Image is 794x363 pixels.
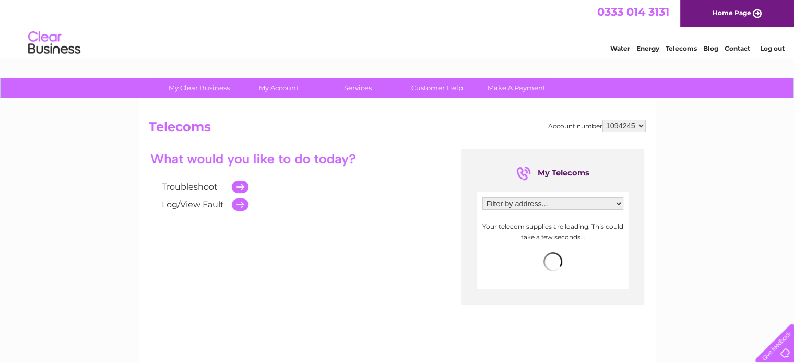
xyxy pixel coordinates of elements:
a: Blog [703,44,718,52]
img: loading [543,252,562,271]
a: Troubleshoot [162,182,218,192]
a: Customer Help [394,78,480,98]
div: My Telecoms [516,165,589,182]
a: Log out [760,44,784,52]
a: Energy [636,44,659,52]
div: Clear Business is a trading name of Verastar Limited (registered in [GEOGRAPHIC_DATA] No. 3667643... [151,6,644,51]
a: Services [315,78,401,98]
a: Contact [725,44,750,52]
a: Telecoms [666,44,697,52]
a: Make A Payment [473,78,560,98]
p: Your telecom supplies are loading. This could take a few seconds... [482,221,623,241]
a: My Account [235,78,322,98]
a: Water [610,44,630,52]
div: Account number [548,120,646,132]
a: 0333 014 3131 [597,5,669,18]
a: Log/View Fault [162,200,224,209]
img: logo.png [28,27,81,59]
a: My Clear Business [156,78,242,98]
h2: Telecoms [149,120,646,139]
